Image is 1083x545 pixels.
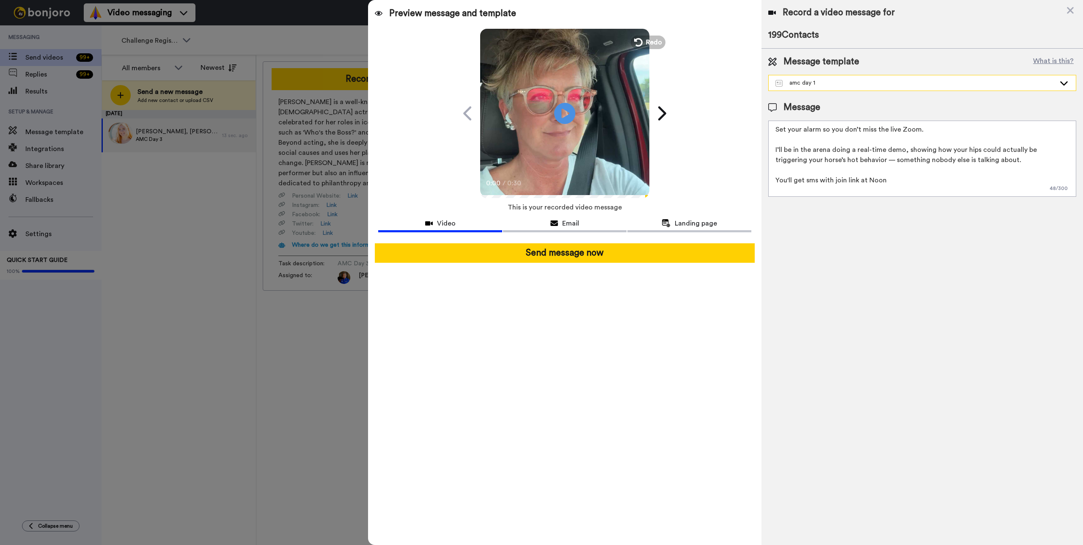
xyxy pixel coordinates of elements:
textarea: Set your alarm so you don’t miss the live Zoom. I’ll be in the arena doing a real-time demo, show... [768,121,1076,197]
span: Landing page [675,218,717,228]
span: 0:00 [486,178,501,188]
span: Message template [783,55,859,68]
div: amc day 1 [775,79,1056,87]
span: Video [437,218,456,228]
span: This is your recorded video message [508,198,622,217]
button: Send message now [375,243,754,263]
span: / [503,178,506,188]
button: What is this? [1031,55,1076,68]
img: Message-temps.svg [775,80,783,87]
span: 0:30 [507,178,522,188]
span: Message [783,101,820,114]
span: Email [562,218,579,228]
